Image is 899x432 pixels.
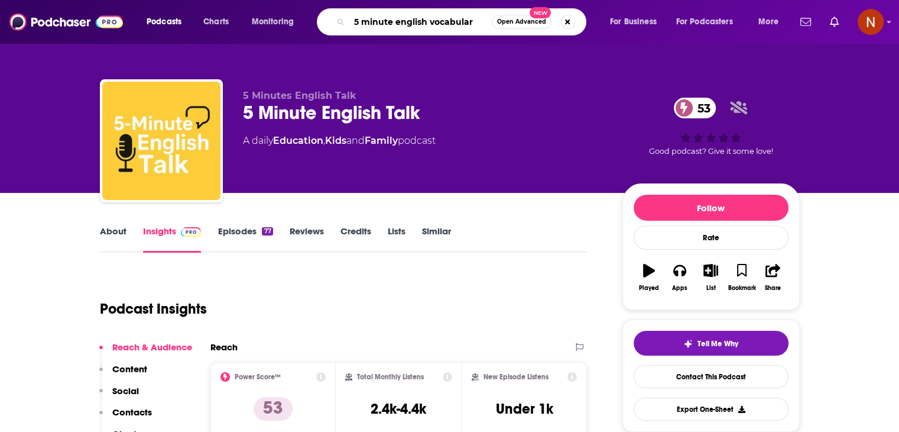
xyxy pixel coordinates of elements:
[254,397,293,421] p: 53
[357,373,424,381] h2: Total Monthly Listens
[422,225,451,253] a: Similar
[634,225,788,250] div: Rate
[262,227,272,236] div: 77
[273,135,323,146] a: Education
[496,400,553,418] h3: Under 1k
[9,11,123,33] img: Podchaser - Follow, Share and Rate Podcasts
[634,195,788,221] button: Follow
[112,385,139,396] p: Social
[102,82,220,200] img: 5 Minute English Talk
[674,98,716,118] a: 53
[346,135,365,146] span: and
[388,225,405,253] a: Lists
[728,285,755,292] div: Bookmark
[796,12,816,32] a: Show notifications dropdown
[726,256,757,299] button: Bookmark
[243,134,436,148] div: A daily podcast
[858,9,884,35] span: Logged in as AdelNBM
[323,135,325,146] span: ,
[196,12,236,31] a: Charts
[328,8,598,36] div: Search podcasts, credits, & more...
[858,9,884,35] img: User Profile
[825,12,843,32] a: Show notifications dropdown
[112,363,147,375] p: Content
[244,12,309,31] button: open menu
[686,98,716,118] span: 53
[639,285,659,292] div: Played
[765,285,781,292] div: Share
[634,256,664,299] button: Played
[203,14,229,30] span: Charts
[99,407,152,428] button: Contacts
[325,135,346,146] a: Kids
[99,341,192,363] button: Reach & Audience
[100,225,126,253] a: About
[181,227,202,237] img: Podchaser Pro
[100,300,207,318] h1: Podcast Insights
[235,373,281,381] h2: Power Score™
[497,19,546,25] span: Open Advanced
[210,341,238,353] h2: Reach
[758,14,778,30] span: More
[112,407,152,418] p: Contacts
[290,225,324,253] a: Reviews
[668,12,750,31] button: open menu
[676,14,733,30] span: For Podcasters
[218,225,272,253] a: Episodes77
[99,385,139,407] button: Social
[858,9,884,35] button: Show profile menu
[483,373,549,381] h2: New Episode Listens
[371,400,426,418] h3: 2.4k-4.4k
[243,90,356,101] span: 5 Minutes English Talk
[622,90,800,163] div: 53Good podcast? Give it some love!
[112,341,192,353] p: Reach & Audience
[697,339,738,349] span: Tell Me Why
[602,12,671,31] button: open menu
[530,7,551,18] span: New
[706,285,716,292] div: List
[610,14,657,30] span: For Business
[634,398,788,421] button: Export One-Sheet
[695,256,726,299] button: List
[492,15,551,29] button: Open AdvancedNew
[672,285,687,292] div: Apps
[147,14,181,30] span: Podcasts
[664,256,695,299] button: Apps
[252,14,294,30] span: Monitoring
[634,365,788,388] a: Contact This Podcast
[99,363,147,385] button: Content
[349,12,492,31] input: Search podcasts, credits, & more...
[138,12,197,31] button: open menu
[750,12,793,31] button: open menu
[649,147,773,156] span: Good podcast? Give it some love!
[634,331,788,356] button: tell me why sparkleTell Me Why
[757,256,788,299] button: Share
[143,225,202,253] a: InsightsPodchaser Pro
[365,135,398,146] a: Family
[340,225,371,253] a: Credits
[683,339,693,349] img: tell me why sparkle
